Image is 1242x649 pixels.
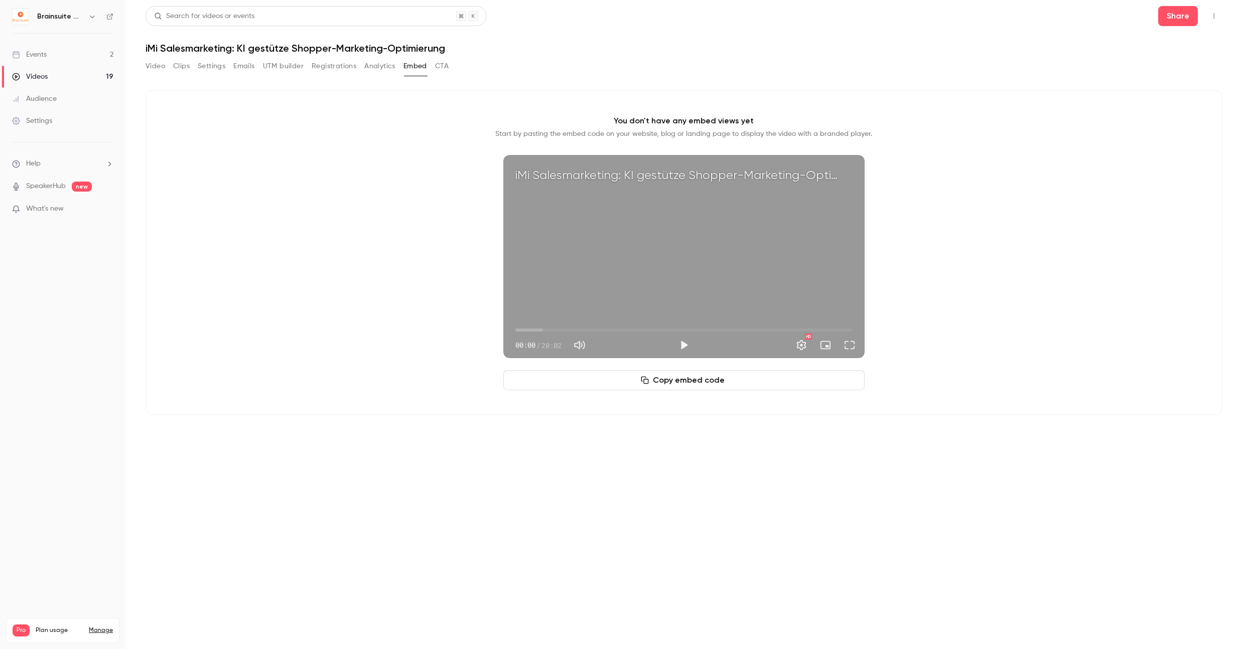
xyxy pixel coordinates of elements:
[89,626,113,634] a: Manage
[263,58,304,74] button: UTM builder
[536,340,540,351] span: /
[198,58,225,74] button: Settings
[403,58,427,74] button: Embed
[233,58,254,74] button: Emails
[173,58,190,74] button: Clips
[37,12,84,22] h6: Brainsuite Webinars
[26,181,66,192] a: SpeakerHub
[495,129,872,139] p: Start by pasting the embed code on your website, blog or landing page to display the video with a...
[515,340,535,351] span: 00:00
[515,340,562,351] div: 00:00
[1158,6,1198,26] button: Share
[26,158,41,169] span: Help
[674,335,694,355] button: Play
[805,334,812,340] div: HD
[154,11,254,22] div: Search for videos or events
[435,58,449,74] button: CTA
[12,50,47,60] div: Events
[840,335,860,355] button: Full screen
[146,58,165,74] button: Video
[72,182,92,192] span: new
[12,158,113,169] li: help-dropdown-opener
[815,335,836,355] button: Turn on miniplayer
[36,626,83,634] span: Plan usage
[13,624,30,636] span: Pro
[12,94,57,104] div: Audience
[312,58,356,74] button: Registrations
[12,116,52,126] div: Settings
[13,9,29,25] img: Brainsuite Webinars
[541,340,562,351] span: 20:02
[12,72,48,82] div: Videos
[101,205,113,214] iframe: Noticeable Trigger
[26,204,64,214] span: What's new
[791,335,811,355] button: Settings
[1206,8,1222,24] button: Top Bar Actions
[503,370,865,390] button: Copy embed code
[614,115,754,127] p: You don't have any embed views yet
[146,42,1222,54] h1: iMi Salesmarketing: KI gestütze Shopper-Marketing-Optimierung
[364,58,395,74] button: Analytics
[570,335,590,355] button: Mute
